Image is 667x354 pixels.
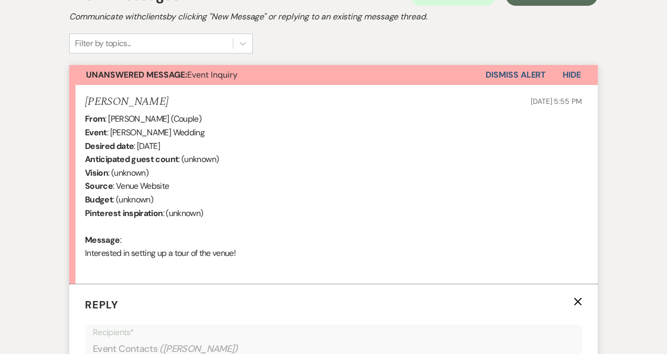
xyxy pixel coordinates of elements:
[93,326,574,339] p: Recipients*
[75,37,131,50] div: Filter by topics...
[85,208,163,219] b: Pinterest inspiration
[85,180,113,191] b: Source
[85,113,105,124] b: From
[85,112,582,273] div: : [PERSON_NAME] (Couple) : [PERSON_NAME] Wedding : [DATE] : (unknown) : (unknown) : Venue Website...
[546,65,598,85] button: Hide
[85,234,120,245] b: Message
[69,10,598,23] h2: Communicate with clients by clicking "New Message" or replying to an existing message thread.
[69,65,486,85] button: Unanswered Message:Event Inquiry
[85,167,108,178] b: Vision
[85,154,178,165] b: Anticipated guest count
[85,194,113,205] b: Budget
[86,69,238,80] span: Event Inquiry
[563,69,581,80] span: Hide
[85,127,107,138] b: Event
[531,96,582,106] span: [DATE] 5:55 PM
[85,298,119,312] span: Reply
[85,95,168,109] h5: [PERSON_NAME]
[85,141,134,152] b: Desired date
[486,65,546,85] button: Dismiss Alert
[86,69,187,80] strong: Unanswered Message:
